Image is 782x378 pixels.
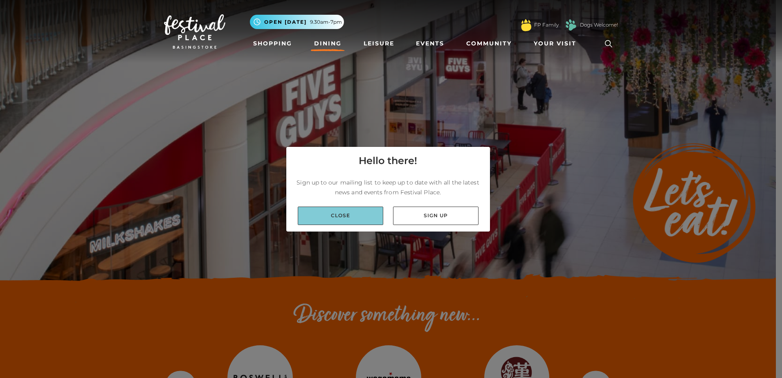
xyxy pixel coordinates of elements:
a: Dogs Welcome! [580,21,618,29]
span: 9.30am-7pm [310,18,342,26]
a: Your Visit [530,36,584,51]
a: Close [298,207,383,225]
a: Sign up [393,207,479,225]
p: Sign up to our mailing list to keep up to date with all the latest news and events from Festival ... [293,178,483,197]
span: Open [DATE] [264,18,307,26]
h4: Hello there! [359,153,417,168]
a: Community [463,36,515,51]
a: Dining [311,36,345,51]
button: Open [DATE] 9.30am-7pm [250,15,344,29]
a: Events [413,36,447,51]
img: Festival Place Logo [164,14,225,49]
a: Shopping [250,36,295,51]
span: Your Visit [534,39,576,48]
a: FP Family [534,21,559,29]
a: Leisure [360,36,398,51]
